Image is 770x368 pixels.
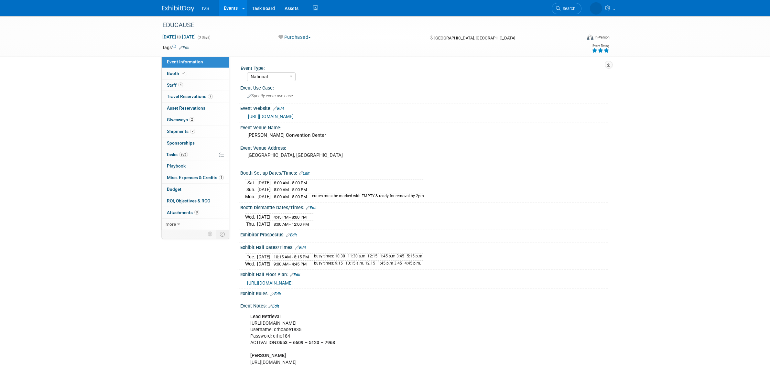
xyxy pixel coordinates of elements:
b: 0653 – 6609 – 5120 – 7968 [277,340,335,345]
a: Edit [290,273,300,277]
a: Tasks95% [162,149,229,160]
span: Budget [167,187,181,192]
span: IVS [202,6,210,11]
td: busy times: 9:15–10:15 a.m. 12:15–1:45 p.m 3:45–4:45 p.m. [310,260,423,267]
div: Event Website: [240,103,608,112]
span: 8:00 AM - 5:00 PM [274,194,307,199]
i: Booth reservation complete [182,71,185,75]
pre: [GEOGRAPHIC_DATA], [GEOGRAPHIC_DATA] [247,152,386,158]
a: Shipments2 [162,126,229,137]
div: Exhibitor Prospectus: [240,230,608,238]
a: Search [552,3,581,14]
span: 2 [190,129,195,134]
img: Format-Inperson.png [587,35,593,40]
td: Toggle Event Tabs [216,230,229,238]
span: 8:00 AM - 12:00 PM [274,222,309,227]
div: Event Venue Address: [240,143,608,151]
td: Thu. [245,221,257,227]
div: EDUCAUSE [160,19,572,31]
td: Wed. [245,260,257,267]
a: Edit [286,233,297,237]
div: Event Notes: [240,301,608,309]
span: 4:45 PM - 8:00 PM [274,215,307,220]
span: Attachments [167,210,199,215]
span: ROI, Objectives & ROO [167,198,210,203]
span: 4 [178,82,183,87]
td: [DATE] [257,214,270,221]
span: 10:15 AM - 5:15 PM [274,254,309,259]
a: Booth [162,68,229,79]
img: Kyle Shelstad [590,2,602,15]
td: [DATE] [257,186,271,193]
a: Travel Reservations7 [162,91,229,102]
span: 8:00 AM - 5:00 PM [274,180,307,185]
td: busy times: 10:30–11:30 a.m. 12:15–1:45 p.m 3:45–5:15 p.m. [310,254,423,261]
span: (3 days) [197,35,211,39]
div: Booth Set-up Dates/Times: [240,168,608,177]
a: Staff4 [162,80,229,91]
a: ROI, Objectives & ROO [162,195,229,207]
span: 1 [219,175,224,180]
a: [URL][DOMAIN_NAME] [248,114,294,119]
a: more [162,219,229,230]
a: Budget [162,184,229,195]
div: Event Format [543,34,610,43]
a: Misc. Expenses & Credits1 [162,172,229,183]
span: [GEOGRAPHIC_DATA], [GEOGRAPHIC_DATA] [434,36,515,40]
span: [DATE] [DATE] [162,34,196,40]
a: Playbook [162,160,229,172]
a: Giveaways2 [162,114,229,125]
span: Playbook [167,163,186,168]
span: Event Information [167,59,203,64]
span: 95% [179,152,188,157]
span: more [166,222,176,227]
span: Travel Reservations [167,94,213,99]
div: Booth Dismantle Dates/Times: [240,203,608,211]
td: [DATE] [257,179,271,186]
button: Purchased [276,34,313,41]
a: Edit [179,46,190,50]
a: Edit [295,245,306,250]
div: Exhibit Hall Dates/Times: [240,243,608,251]
span: Search [560,6,575,11]
span: Asset Reservations [167,105,205,111]
td: Mon. [245,193,257,200]
a: Edit [268,304,279,308]
span: Misc. Expenses & Credits [167,175,224,180]
span: Staff [167,82,183,88]
div: In-Person [594,35,610,40]
td: [DATE] [257,254,270,261]
span: Sponsorships [167,140,195,146]
div: Exhibit Rules: [240,289,608,297]
img: ExhibitDay [162,5,194,12]
span: 9 [194,210,199,215]
a: Sponsorships [162,137,229,149]
a: Edit [273,106,284,111]
span: 2 [190,117,194,122]
td: [DATE] [257,260,270,267]
div: [PERSON_NAME] Convention Center [245,130,603,140]
a: Edit [299,171,309,176]
b: [PERSON_NAME] [250,353,286,358]
div: Event Rating [592,44,609,48]
a: Edit [270,292,281,296]
span: Tasks [166,152,188,157]
span: 8:00 AM - 5:00 PM [274,187,307,192]
div: Event Venue Name: [240,123,608,131]
td: Wed. [245,214,257,221]
span: Booth [167,71,187,76]
td: Personalize Event Tab Strip [205,230,216,238]
div: Event Use Case: [240,83,608,91]
div: Exhibit Hall Floor Plan: [240,270,608,278]
span: to [176,34,182,39]
td: [DATE] [257,221,270,227]
span: 9:00 AM - 4:45 PM [274,262,307,266]
td: Tue. [245,254,257,261]
div: Event Type: [241,63,605,71]
td: Sun. [245,186,257,193]
b: Lead Retrieval [250,314,281,319]
a: [URL][DOMAIN_NAME] [247,280,293,286]
td: Sat. [245,179,257,186]
span: Specify event use case [247,93,293,98]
